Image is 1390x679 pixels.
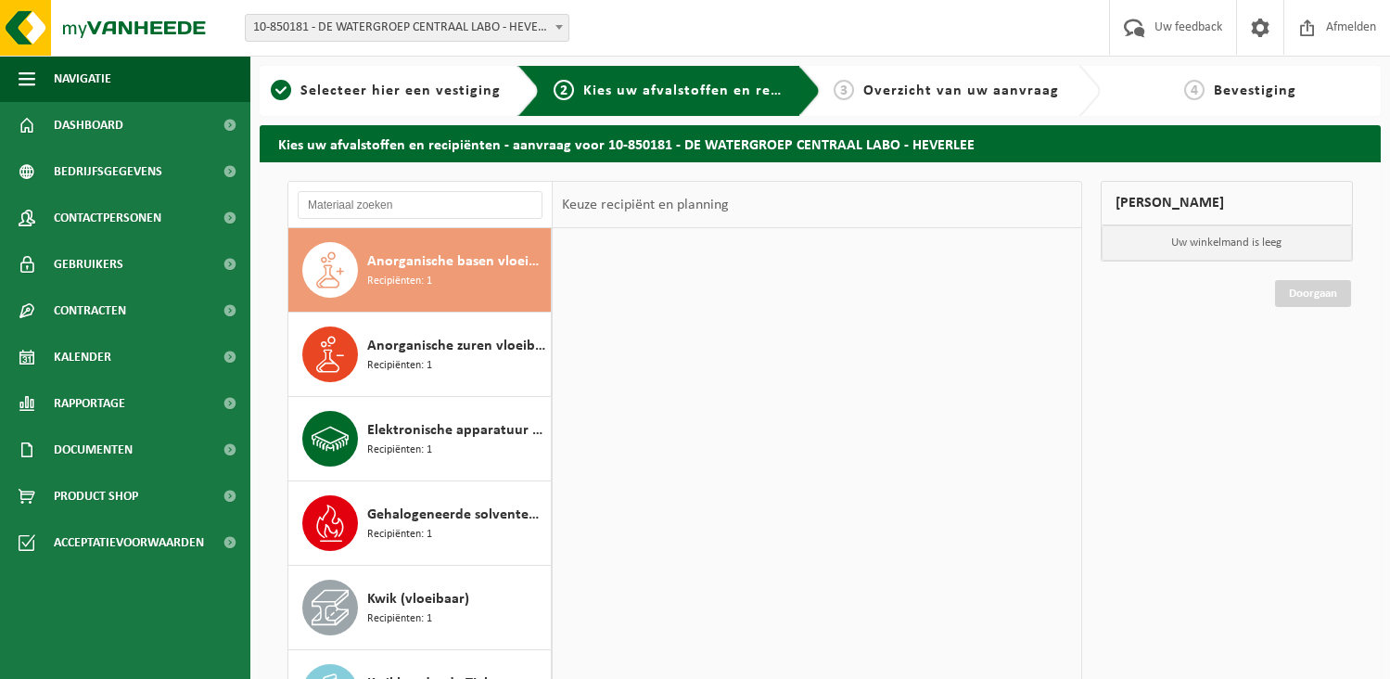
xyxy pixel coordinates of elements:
span: Recipiënten: 1 [367,442,432,459]
span: Kies uw afvalstoffen en recipiënten [583,83,838,98]
span: Gehalogeneerde solventen in kleinverpakking [367,504,546,526]
span: Documenten [54,427,133,473]
span: Kwik (vloeibaar) [367,588,469,610]
h2: Kies uw afvalstoffen en recipiënten - aanvraag voor 10-850181 - DE WATERGROEP CENTRAAL LABO - HEV... [260,125,1381,161]
span: Gebruikers [54,241,123,288]
span: 4 [1184,80,1205,100]
div: [PERSON_NAME] [1101,181,1353,225]
span: Recipiënten: 1 [367,357,432,375]
span: 2 [554,80,574,100]
input: Materiaal zoeken [298,191,542,219]
span: Navigatie [54,56,111,102]
span: Recipiënten: 1 [367,273,432,290]
span: 10-850181 - DE WATERGROEP CENTRAAL LABO - HEVERLEE [246,15,568,41]
span: 1 [271,80,291,100]
a: 1Selecteer hier een vestiging [269,80,503,102]
span: Acceptatievoorwaarden [54,519,204,566]
span: Product Shop [54,473,138,519]
span: Selecteer hier een vestiging [300,83,501,98]
span: Recipiënten: 1 [367,526,432,544]
span: Bevestiging [1214,83,1296,98]
div: Keuze recipiënt en planning [553,182,738,228]
span: Overzicht van uw aanvraag [863,83,1059,98]
span: Kalender [54,334,111,380]
span: Contracten [54,288,126,334]
span: Contactpersonen [54,195,161,241]
button: Anorganische zuren vloeibaar in kleinverpakking Recipiënten: 1 [288,313,552,397]
span: Anorganische zuren vloeibaar in kleinverpakking [367,335,546,357]
p: Uw winkelmand is leeg [1102,225,1352,261]
span: Anorganische basen vloeibaar in kleinverpakking [367,250,546,273]
span: Dashboard [54,102,123,148]
span: 3 [834,80,854,100]
span: Elektronische apparatuur (KV) koelvries (huishoudelijk) [367,419,546,442]
span: Rapportage [54,380,125,427]
button: Anorganische basen vloeibaar in kleinverpakking Recipiënten: 1 [288,228,552,313]
span: Recipiënten: 1 [367,610,432,628]
button: Elektronische apparatuur (KV) koelvries (huishoudelijk) Recipiënten: 1 [288,397,552,481]
button: Kwik (vloeibaar) Recipiënten: 1 [288,566,552,650]
span: Bedrijfsgegevens [54,148,162,195]
a: Doorgaan [1275,280,1351,307]
button: Gehalogeneerde solventen in kleinverpakking Recipiënten: 1 [288,481,552,566]
span: 10-850181 - DE WATERGROEP CENTRAAL LABO - HEVERLEE [245,14,569,42]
